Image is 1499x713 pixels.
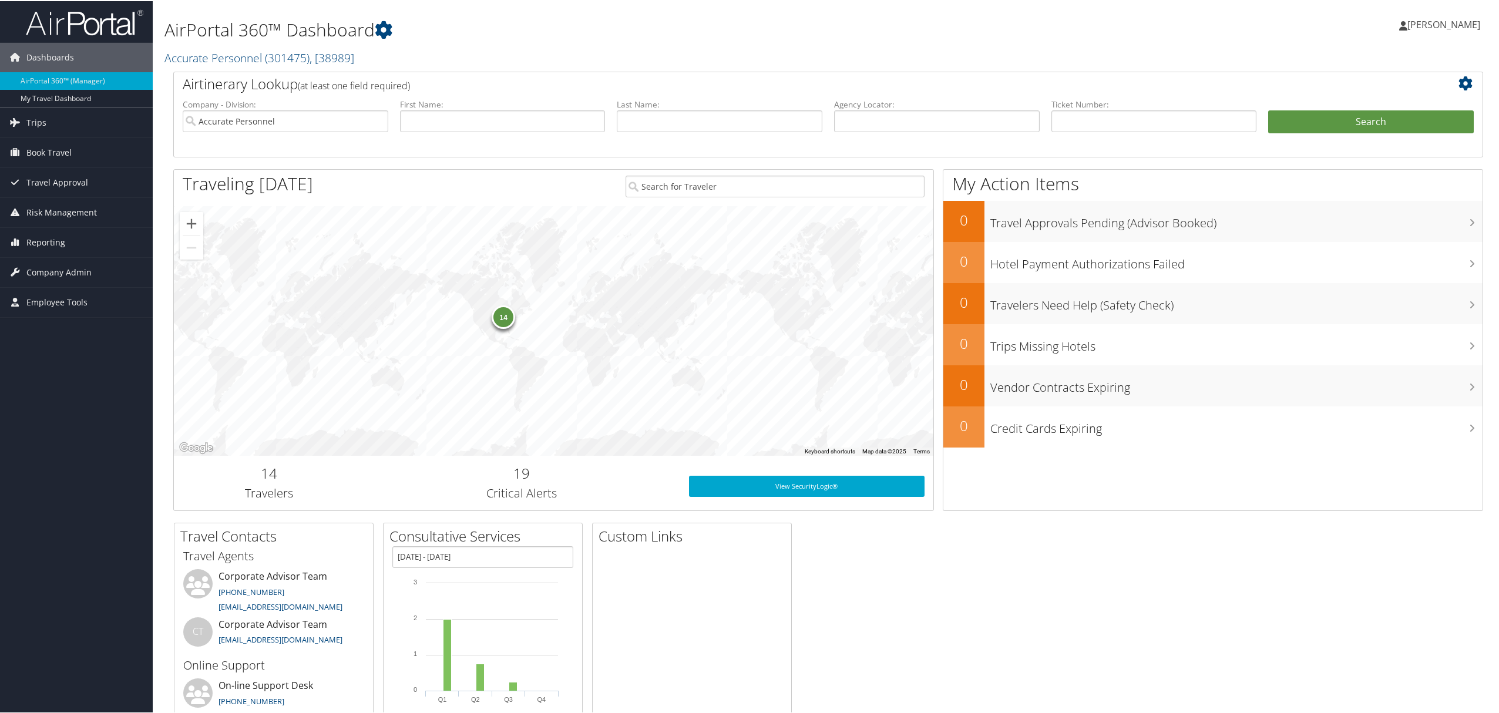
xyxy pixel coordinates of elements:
[943,200,1483,241] a: 0Travel Approvals Pending (Advisor Booked)
[689,475,925,496] a: View SecurityLogic®
[626,174,925,196] input: Search for Traveler
[26,167,88,196] span: Travel Approval
[180,525,373,545] h2: Travel Contacts
[943,291,984,311] h2: 0
[943,170,1483,195] h1: My Action Items
[1407,17,1480,30] span: [PERSON_NAME]
[183,170,313,195] h1: Traveling [DATE]
[180,211,203,234] button: Zoom in
[943,250,984,270] h2: 0
[1399,6,1492,41] a: [PERSON_NAME]
[26,8,143,35] img: airportal-logo.png
[26,227,65,256] span: Reporting
[183,97,388,109] label: Company - Division:
[183,547,364,563] h3: Travel Agents
[471,695,480,702] text: Q2
[913,447,930,453] a: Terms (opens in new tab)
[310,49,354,65] span: , [ 38989 ]
[1051,97,1257,109] label: Ticket Number:
[943,209,984,229] h2: 0
[298,78,410,91] span: (at least one field required)
[164,49,354,65] a: Accurate Personnel
[183,484,355,500] h3: Travelers
[372,484,671,500] h3: Critical Alerts
[414,613,417,620] tspan: 2
[862,447,906,453] span: Map data ©2025
[805,446,855,455] button: Keyboard shortcuts
[26,197,97,226] span: Risk Management
[990,290,1483,312] h3: Travelers Need Help (Safety Check)
[438,695,447,702] text: Q1
[990,413,1483,436] h3: Credit Cards Expiring
[26,257,92,286] span: Company Admin
[372,462,671,482] h2: 19
[414,649,417,656] tspan: 1
[177,616,370,654] li: Corporate Advisor Team
[400,97,606,109] label: First Name:
[599,525,791,545] h2: Custom Links
[164,16,1050,41] h1: AirPortal 360™ Dashboard
[834,97,1040,109] label: Agency Locator:
[265,49,310,65] span: ( 301475 )
[1268,109,1474,133] button: Search
[26,137,72,166] span: Book Travel
[183,656,364,672] h3: Online Support
[219,586,284,596] a: [PHONE_NUMBER]
[183,616,213,645] div: CT
[990,208,1483,230] h3: Travel Approvals Pending (Advisor Booked)
[26,42,74,71] span: Dashboards
[389,525,582,545] h2: Consultative Services
[943,323,1483,364] a: 0Trips Missing Hotels
[26,287,88,316] span: Employee Tools
[26,107,46,136] span: Trips
[943,374,984,394] h2: 0
[943,241,1483,282] a: 0Hotel Payment Authorizations Failed
[219,633,342,644] a: [EMAIL_ADDRESS][DOMAIN_NAME]
[183,462,355,482] h2: 14
[990,249,1483,271] h3: Hotel Payment Authorizations Failed
[177,439,216,455] a: Open this area in Google Maps (opens a new window)
[943,282,1483,323] a: 0Travelers Need Help (Safety Check)
[943,364,1483,405] a: 0Vendor Contracts Expiring
[990,331,1483,354] h3: Trips Missing Hotels
[943,415,984,435] h2: 0
[177,439,216,455] img: Google
[504,695,513,702] text: Q3
[617,97,822,109] label: Last Name:
[219,695,284,705] a: [PHONE_NUMBER]
[990,372,1483,395] h3: Vendor Contracts Expiring
[180,235,203,258] button: Zoom out
[414,685,417,692] tspan: 0
[183,73,1364,93] h2: Airtinerary Lookup
[492,304,515,328] div: 14
[943,405,1483,446] a: 0Credit Cards Expiring
[943,332,984,352] h2: 0
[177,568,370,616] li: Corporate Advisor Team
[414,577,417,584] tspan: 3
[219,600,342,611] a: [EMAIL_ADDRESS][DOMAIN_NAME]
[537,695,546,702] text: Q4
